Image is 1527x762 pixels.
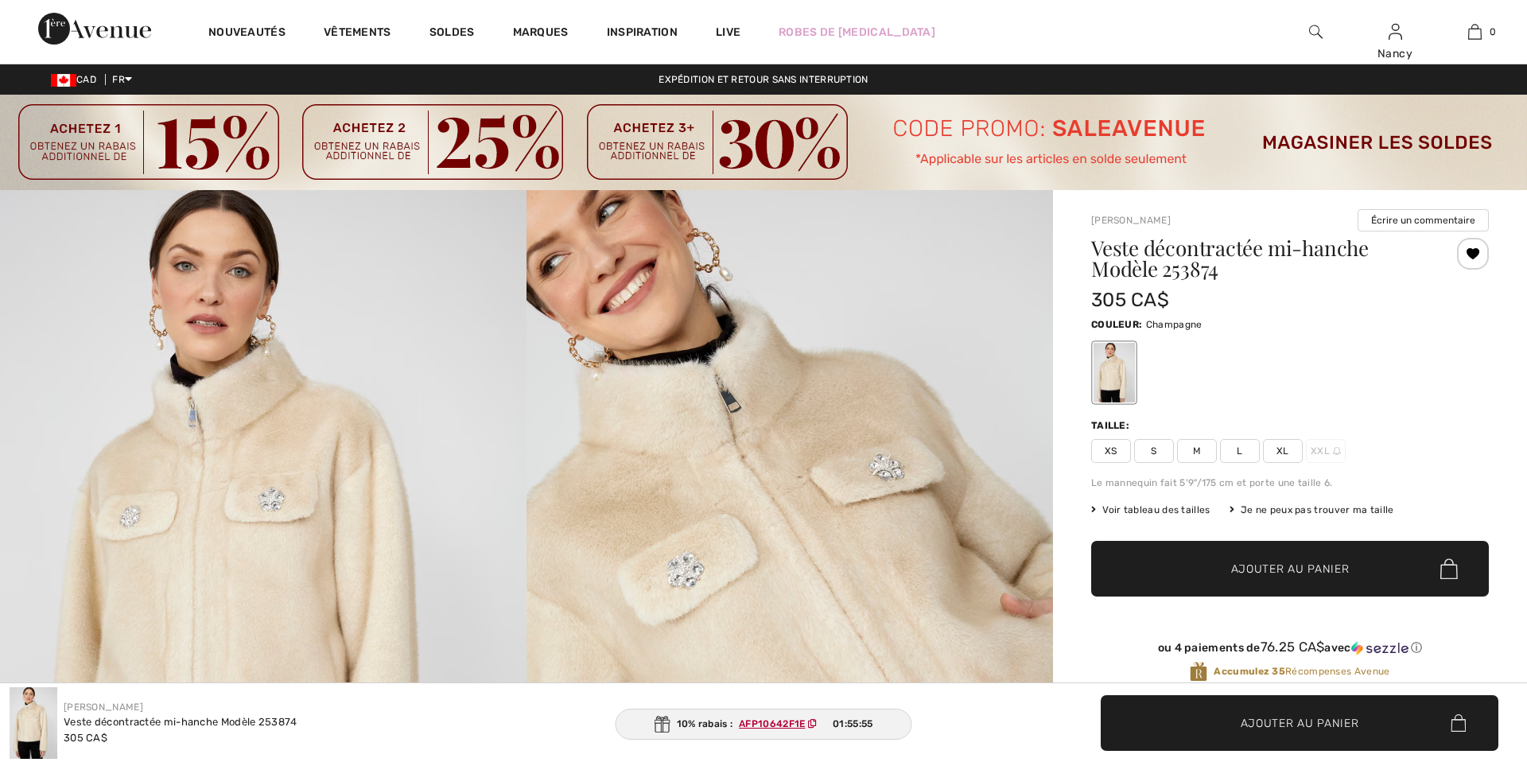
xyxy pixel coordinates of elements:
span: L [1220,439,1260,463]
span: 76.25 CA$ [1261,639,1325,655]
span: 01:55:55 [833,717,872,731]
div: Champagne [1094,343,1135,402]
img: Gift.svg [655,716,670,733]
h1: Veste décontractée mi-hanche Modèle 253874 [1091,238,1423,279]
a: 0 [1436,22,1513,41]
a: Soldes [429,25,475,42]
div: 10% rabais : [616,709,912,740]
span: Couleur: [1091,319,1142,330]
span: Ajouter au panier [1231,561,1350,577]
img: Récompenses Avenue [1190,661,1207,682]
div: ou 4 paiements de76.25 CA$avecSezzle Cliquez pour en savoir plus sur Sezzle [1091,640,1489,661]
div: ou 4 paiements de avec [1091,640,1489,655]
a: Marques [513,25,569,42]
span: XXL [1306,439,1346,463]
img: Veste D&eacute;contract&eacute;e Mi-Hanche mod&egrave;le 253874 [10,687,57,759]
a: Vêtements [324,25,391,42]
span: Voir tableau des tailles [1091,503,1210,517]
span: XS [1091,439,1131,463]
button: Écrire un commentaire [1358,209,1489,231]
img: Sezzle [1351,641,1408,655]
img: recherche [1309,22,1323,41]
span: CAD [51,74,103,85]
span: FR [112,74,132,85]
div: Nancy [1356,45,1434,62]
ins: AFP10642F1E [739,718,805,729]
span: S [1134,439,1174,463]
span: 305 CA$ [1091,289,1169,311]
img: 1ère Avenue [38,13,151,45]
span: Champagne [1146,319,1203,330]
span: Ajouter au panier [1241,714,1359,731]
iframe: Ouvre un widget dans lequel vous pouvez chatter avec l’un de nos agents [1424,643,1511,682]
button: Ajouter au panier [1101,695,1498,751]
span: M [1177,439,1217,463]
img: Mon panier [1468,22,1482,41]
div: Veste décontractée mi-hanche Modèle 253874 [64,714,297,730]
div: Je ne peux pas trouver ma taille [1230,503,1394,517]
div: Le mannequin fait 5'9"/175 cm et porte une taille 6. [1091,476,1489,490]
a: Nouveautés [208,25,286,42]
img: ring-m.svg [1333,447,1341,455]
a: Live [716,24,740,41]
span: Inspiration [607,25,678,42]
span: Récompenses Avenue [1214,664,1389,678]
div: Taille: [1091,418,1133,433]
strong: Accumulez 35 [1214,666,1285,677]
img: Canadian Dollar [51,74,76,87]
a: [PERSON_NAME] [64,702,143,713]
span: XL [1263,439,1303,463]
a: Se connecter [1389,24,1402,39]
span: 305 CA$ [64,732,107,744]
img: Bag.svg [1451,714,1466,732]
img: Bag.svg [1440,558,1458,579]
img: Mes infos [1389,22,1402,41]
span: 0 [1490,25,1496,39]
a: [PERSON_NAME] [1091,215,1171,226]
button: Ajouter au panier [1091,541,1489,597]
a: Robes de [MEDICAL_DATA] [779,24,935,41]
